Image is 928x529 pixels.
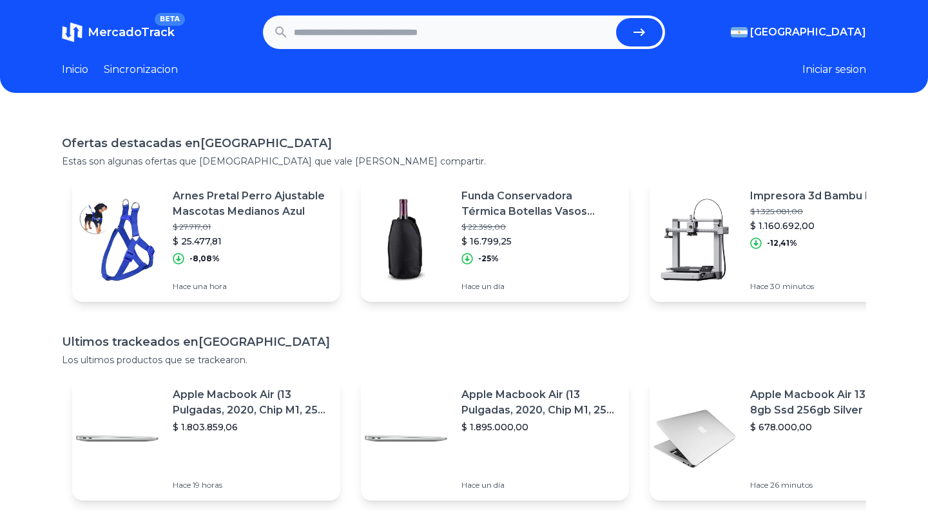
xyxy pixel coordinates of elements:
[173,480,330,490] p: Hace 19 horas
[461,480,619,490] p: Hace un día
[72,377,340,501] a: Featured imageApple Macbook Air (13 Pulgadas, 2020, Chip M1, 256 Gb De Ssd, 8 Gb De Ram) - Plata$...
[650,195,740,285] img: Featured image
[461,387,619,418] p: Apple Macbook Air (13 Pulgadas, 2020, Chip M1, 256 Gb De Ssd, 8 Gb De Ram) - Plata
[173,421,330,434] p: $ 1.803.859,06
[750,387,907,418] p: Apple Macbook Air 13 Core I5 8gb Ssd 256gb Silver
[173,188,330,219] p: Arnes Pretal Perro Ajustable Mascotas Medianos Azul
[104,62,178,77] a: Sincronizacion
[62,354,866,366] p: Los ultimos productos que se trackearon.
[461,235,619,248] p: $ 16.799,25
[750,219,899,232] p: $ 1.160.692,00
[750,188,899,204] p: Impresora 3d Bambu Lab A1
[461,421,619,434] p: $ 1.895.000,00
[361,394,451,484] img: Featured image
[62,134,866,152] h1: Ofertas destacadas en [GEOGRAPHIC_DATA]
[361,178,629,302] a: Featured imageFunda Conservadora Térmica Botellas Vasos Expansible$ 22.399,00$ 16.799,25-25%Hace ...
[731,25,866,40] button: [GEOGRAPHIC_DATA]
[802,62,866,77] button: Iniciar sesion
[173,222,330,232] p: $ 27.717,01
[650,178,918,302] a: Featured imageImpresora 3d Bambu Lab A1$ 1.325.081,00$ 1.160.692,00-12,41%Hace 30 minutos
[361,195,451,285] img: Featured image
[62,22,82,43] img: MercadoTrack
[62,155,866,168] p: Estas son algunas ofertas que [DEMOGRAPHIC_DATA] que vale [PERSON_NAME] compartir.
[88,25,175,39] span: MercadoTrack
[155,13,185,26] span: BETA
[650,394,740,484] img: Featured image
[750,281,899,292] p: Hace 30 minutos
[767,238,797,248] p: -12,41%
[750,25,866,40] span: [GEOGRAPHIC_DATA]
[361,377,629,501] a: Featured imageApple Macbook Air (13 Pulgadas, 2020, Chip M1, 256 Gb De Ssd, 8 Gb De Ram) - Plata$...
[461,222,619,232] p: $ 22.399,00
[189,254,220,264] p: -8,08%
[461,281,619,292] p: Hace un día
[478,254,499,264] p: -25%
[72,178,340,302] a: Featured imageArnes Pretal Perro Ajustable Mascotas Medianos Azul$ 27.717,01$ 25.477,81-8,08%Hace...
[731,27,748,37] img: Argentina
[173,387,330,418] p: Apple Macbook Air (13 Pulgadas, 2020, Chip M1, 256 Gb De Ssd, 8 Gb De Ram) - Plata
[750,480,907,490] p: Hace 26 minutos
[650,377,918,501] a: Featured imageApple Macbook Air 13 Core I5 8gb Ssd 256gb Silver$ 678.000,00Hace 26 minutos
[750,421,907,434] p: $ 678.000,00
[72,195,162,285] img: Featured image
[62,22,175,43] a: MercadoTrackBETA
[750,206,899,217] p: $ 1.325.081,00
[62,333,866,351] h1: Ultimos trackeados en [GEOGRAPHIC_DATA]
[173,235,330,248] p: $ 25.477,81
[461,188,619,219] p: Funda Conservadora Térmica Botellas Vasos Expansible
[62,62,88,77] a: Inicio
[72,394,162,484] img: Featured image
[173,281,330,292] p: Hace una hora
